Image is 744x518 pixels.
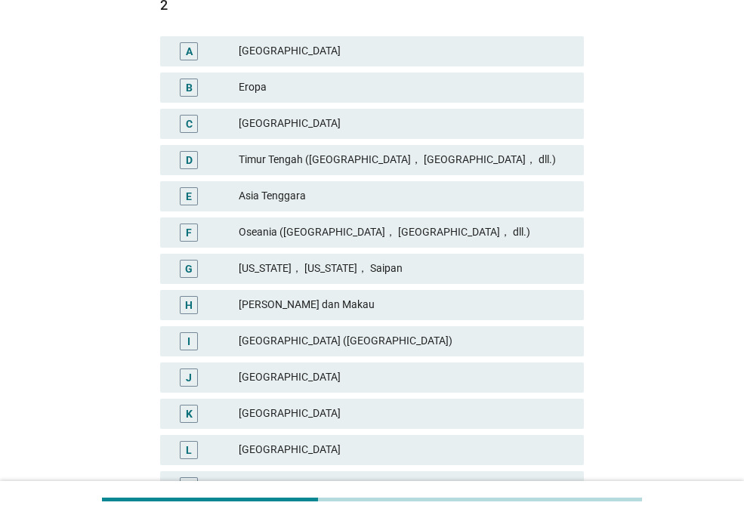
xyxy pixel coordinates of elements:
[239,187,572,205] div: Asia Tenggara
[239,115,572,133] div: [GEOGRAPHIC_DATA]
[185,297,193,313] div: H
[186,116,193,131] div: C
[185,261,193,276] div: G
[239,260,572,278] div: [US_STATE]， [US_STATE]， Saipan
[186,224,192,240] div: F
[239,405,572,423] div: [GEOGRAPHIC_DATA]
[186,152,193,168] div: D
[239,151,572,169] div: Timur Tengah ([GEOGRAPHIC_DATA]， [GEOGRAPHIC_DATA]， dll.)
[239,224,572,242] div: Oseania ([GEOGRAPHIC_DATA]， [GEOGRAPHIC_DATA]， dll.)
[186,43,193,59] div: A
[187,333,190,349] div: I
[186,369,192,385] div: J
[184,478,193,494] div: M
[239,441,572,459] div: [GEOGRAPHIC_DATA]
[239,368,572,387] div: [GEOGRAPHIC_DATA]
[186,405,193,421] div: K
[239,332,572,350] div: [GEOGRAPHIC_DATA] ([GEOGRAPHIC_DATA])
[239,296,572,314] div: [PERSON_NAME] dan Makau
[239,79,572,97] div: Eropa
[186,188,192,204] div: E
[186,79,193,95] div: B
[239,42,572,60] div: [GEOGRAPHIC_DATA]
[239,477,572,495] div: Negara / wilayah selain yang disebutkan di atas
[186,442,192,458] div: L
